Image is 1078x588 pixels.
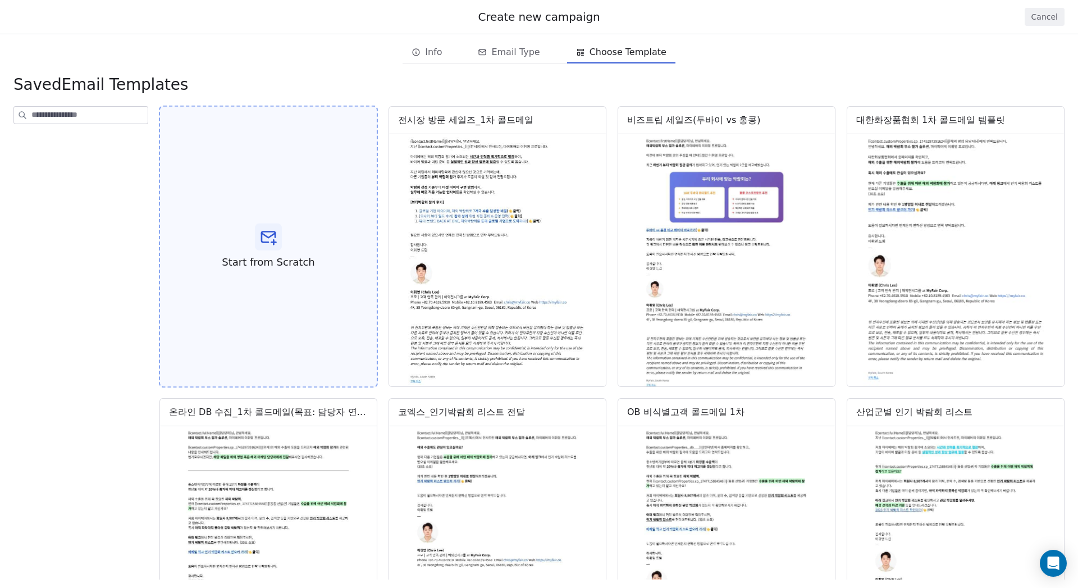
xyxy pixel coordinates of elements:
div: email creation steps [403,41,675,63]
div: Open Intercom Messenger [1040,550,1067,577]
div: 산업군별 인기 박람회 리스트 [856,405,972,419]
span: Info [425,45,442,59]
span: saved [13,75,61,94]
span: Email Type [491,45,540,59]
div: 대한화장품협회 1차 콜드메일 템플릿 [856,113,1005,127]
button: Cancel [1025,8,1065,26]
span: Choose Template [590,45,666,59]
span: Start from Scratch [222,255,314,270]
div: 전시장 방문 세일즈_1차 콜드메일 [398,113,533,127]
span: Email Templates [13,75,188,95]
div: 코엑스_인기박람회 리스트 전달 [398,405,525,419]
div: 비즈트립 세일즈(두바이 vs 홍콩) [627,113,761,127]
div: 온라인 DB 수집_1차 콜드메일(목표: 담당자 연락처 확보) [169,405,368,419]
div: Create new campaign [13,9,1065,25]
div: OB 비식별고객 콜드메일 1차 [627,405,744,419]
